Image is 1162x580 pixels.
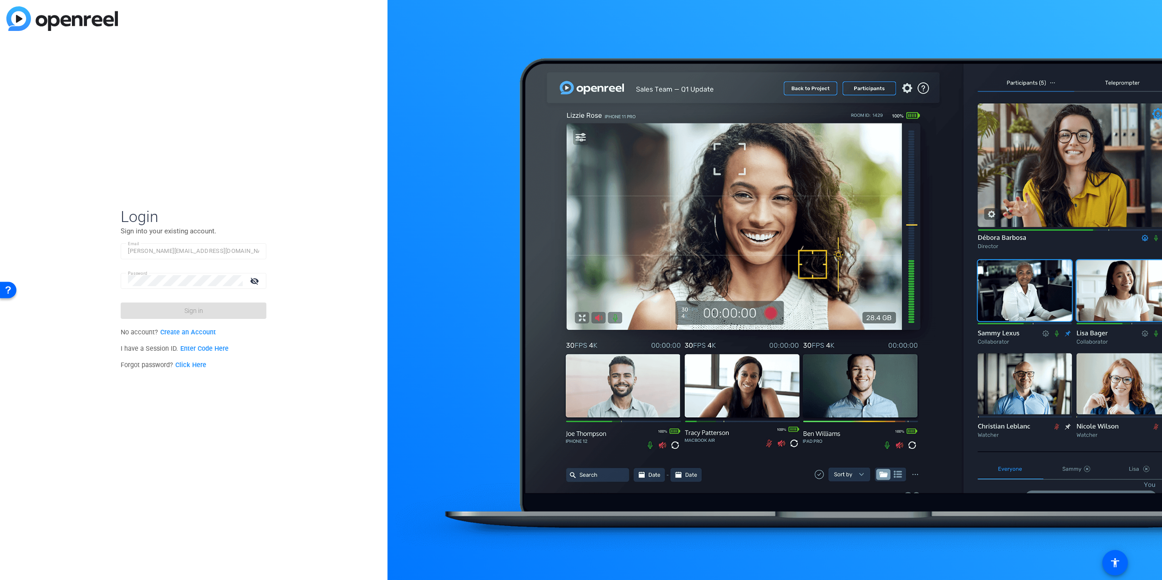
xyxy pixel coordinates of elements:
img: blue-gradient.svg [6,6,118,31]
a: Enter Code Here [180,345,229,353]
a: Click Here [175,361,206,369]
a: Create an Account [160,328,216,336]
mat-icon: accessibility [1110,557,1121,568]
span: Forgot password? [121,361,206,369]
p: Sign into your existing account. [121,226,266,236]
mat-icon: visibility_off [245,274,266,287]
input: Enter Email Address [128,246,259,257]
mat-label: Password [128,271,148,276]
span: I have a Session ID. [121,345,229,353]
span: Login [121,207,266,226]
span: No account? [121,328,216,336]
mat-label: Email [128,241,139,246]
